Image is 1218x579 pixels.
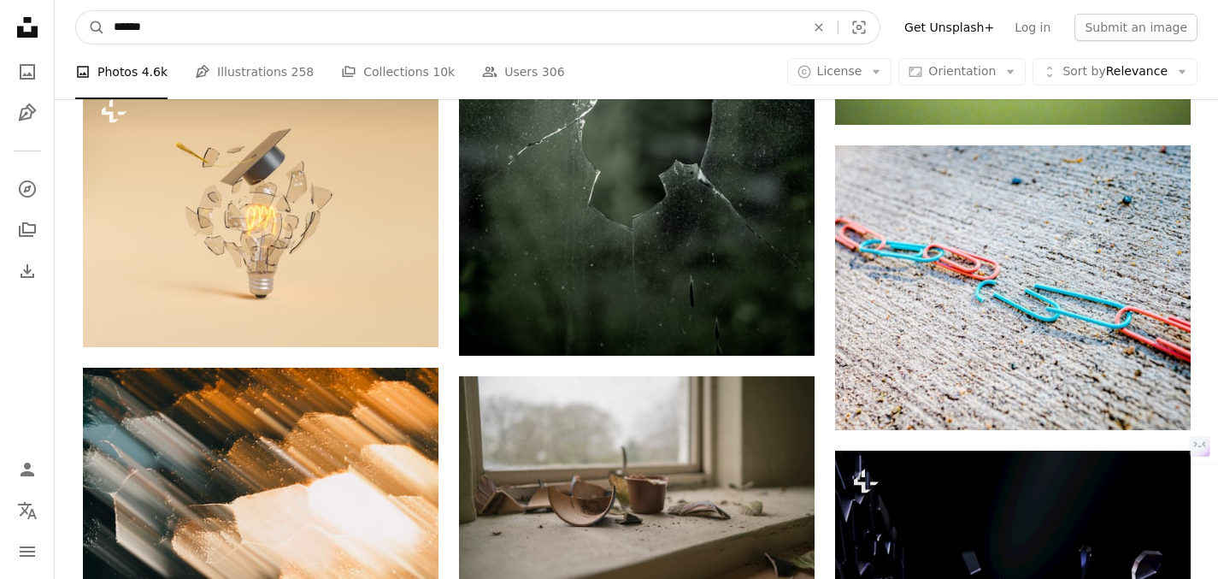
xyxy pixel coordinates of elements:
[1074,14,1197,41] button: Submit an image
[10,535,44,569] button: Menu
[787,58,892,86] button: License
[83,205,438,221] a: 3d illustration of broken in pieces glowing glass bulb in graduation hat for concept of idea and ...
[835,145,1191,430] img: blue green and red plastic clothes pin
[10,213,44,247] a: Collections
[459,487,815,502] a: broken pot near mirror
[10,254,44,288] a: Download History
[291,62,315,81] span: 258
[76,11,105,44] button: Search Unsplash
[838,11,880,44] button: Visual search
[928,64,996,78] span: Orientation
[432,62,455,81] span: 10k
[1033,58,1197,86] button: Sort byRelevance
[898,58,1026,86] button: Orientation
[10,96,44,130] a: Illustrations
[835,280,1191,295] a: blue green and red plastic clothes pin
[75,10,880,44] form: Find visuals sitewide
[341,44,455,99] a: Collections 10k
[195,44,314,99] a: Illustrations 258
[10,10,44,48] a: Home — Unsplash
[800,11,838,44] button: Clear
[542,62,565,81] span: 306
[482,44,564,99] a: Users 306
[10,55,44,89] a: Photos
[10,493,44,528] button: Language
[83,80,438,347] img: 3d illustration of broken in pieces glowing glass bulb in graduation hat for concept of idea and ...
[1062,63,1168,80] span: Relevance
[1004,14,1061,41] a: Log in
[817,64,862,78] span: License
[1062,64,1105,78] span: Sort by
[10,172,44,206] a: Explore
[10,452,44,487] a: Log in / Sign up
[894,14,1004,41] a: Get Unsplash+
